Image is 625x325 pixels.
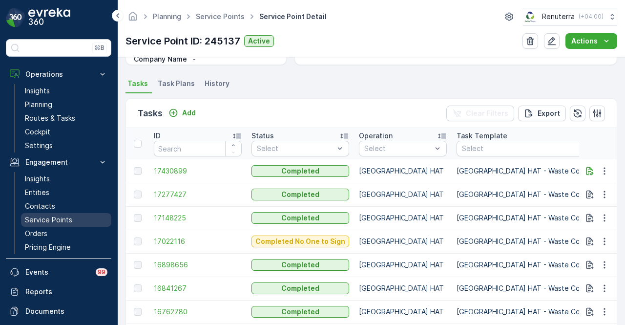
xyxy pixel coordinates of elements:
p: Renuterra [542,12,575,22]
p: Engagement [25,157,92,167]
button: Completed [251,259,349,271]
button: Completed [251,282,349,294]
a: Contacts [21,199,111,213]
p: Completed [281,307,319,317]
a: 16762780 [154,307,242,317]
div: Toggle Row Selected [134,214,142,222]
div: Toggle Row Selected [134,191,142,198]
a: Routes & Tasks [21,111,111,125]
a: Planning [21,98,111,111]
a: 16898656 [154,260,242,270]
p: ( +04:00 ) [579,13,604,21]
p: [GEOGRAPHIC_DATA] HAT [359,237,447,246]
p: Documents [25,306,107,316]
button: Completed [251,212,349,224]
p: Entities [25,188,49,197]
button: Renuterra(+04:00) [523,8,617,25]
p: [GEOGRAPHIC_DATA] HAT [359,213,447,223]
p: [GEOGRAPHIC_DATA] HAT [359,260,447,270]
span: 17022116 [154,237,242,246]
p: Service Point ID: 245137 [125,34,240,48]
a: Documents [6,302,111,321]
p: - [193,54,276,64]
p: [GEOGRAPHIC_DATA] HAT [359,166,447,176]
p: [GEOGRAPHIC_DATA] HAT [359,190,447,199]
button: Clear Filters [446,106,514,121]
div: Toggle Row Selected [134,261,142,269]
p: Orders [25,229,47,238]
a: Settings [21,139,111,152]
div: Toggle Row Selected [134,284,142,292]
p: Select [462,144,589,153]
p: [GEOGRAPHIC_DATA] HAT - Waste Collection [457,283,604,293]
p: Completed [281,213,319,223]
a: 17277427 [154,190,242,199]
span: Task Plans [158,79,195,88]
button: Add [165,107,200,119]
button: Engagement [6,152,111,172]
p: Select [257,144,334,153]
p: Operation [359,131,393,141]
div: Toggle Row Selected [134,308,142,316]
p: Export [538,108,560,118]
p: Reports [25,287,107,297]
p: [GEOGRAPHIC_DATA] HAT - Waste Collection [457,307,604,317]
p: Completed [281,283,319,293]
img: logo [6,8,25,27]
p: Completed [281,190,319,199]
a: 16841267 [154,283,242,293]
a: Orders [21,227,111,240]
p: Insights [25,86,50,96]
a: 17148225 [154,213,242,223]
p: Company Name [134,54,189,64]
p: Pricing Engine [25,242,71,252]
p: ID [154,131,161,141]
p: Clear Filters [466,108,508,118]
p: Insights [25,174,50,184]
p: Planning [25,100,52,109]
button: Completed [251,189,349,200]
p: [GEOGRAPHIC_DATA] HAT [359,307,447,317]
p: [GEOGRAPHIC_DATA] HAT [359,283,447,293]
img: Screenshot_2024-07-26_at_13.33.01.png [523,11,538,22]
p: Cockpit [25,127,50,137]
a: Insights [21,172,111,186]
p: Contacts [25,201,55,211]
a: 17430899 [154,166,242,176]
p: Completed [281,166,319,176]
div: Toggle Row Selected [134,167,142,175]
p: [GEOGRAPHIC_DATA] HAT - Waste Collection [457,260,604,270]
a: Cockpit [21,125,111,139]
div: Toggle Row Selected [134,238,142,245]
p: [GEOGRAPHIC_DATA] HAT - Waste Collection [457,166,604,176]
p: [GEOGRAPHIC_DATA] HAT - Waste Collection [457,213,604,223]
p: [GEOGRAPHIC_DATA] HAT - Waste Collection [457,237,604,246]
p: ⌘B [95,44,104,52]
button: Completed No One to Sign [251,236,349,247]
a: Homepage [127,15,138,23]
p: Task Template [457,131,507,141]
p: [GEOGRAPHIC_DATA] HAT - Waste Collection [457,190,604,199]
button: Completed [251,306,349,318]
p: Tasks [138,107,163,120]
p: Routes & Tasks [25,113,75,123]
button: Operations [6,65,111,84]
span: Tasks [127,79,148,88]
p: Active [248,36,270,46]
a: Service Points [21,213,111,227]
p: Status [251,131,274,141]
p: Select [364,144,432,153]
p: Actions [571,36,598,46]
span: History [205,79,229,88]
button: Active [244,35,274,47]
a: Pricing Engine [21,240,111,254]
a: Planning [153,12,181,21]
p: Operations [25,69,92,79]
a: Events99 [6,262,111,282]
a: Reports [6,282,111,302]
